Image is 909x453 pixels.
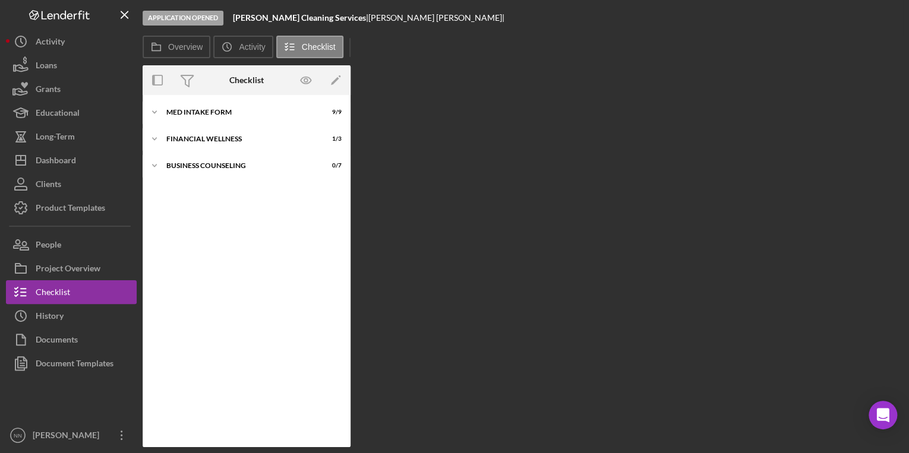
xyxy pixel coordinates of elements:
div: Dashboard [36,148,76,175]
button: Activity [6,30,137,53]
div: 0 / 7 [320,162,342,169]
button: Product Templates [6,196,137,220]
div: [PERSON_NAME] [30,423,107,450]
button: Checklist [6,280,137,304]
button: Grants [6,77,137,101]
div: 1 / 3 [320,135,342,142]
div: Long-Term [36,125,75,151]
button: Activity [213,36,273,58]
div: Financial Wellness [166,135,312,142]
button: Checklist [276,36,343,58]
div: | [233,13,368,23]
b: [PERSON_NAME] Cleaning Services [233,12,366,23]
div: Document Templates [36,351,113,378]
button: Educational [6,101,137,125]
div: Product Templates [36,196,105,223]
div: Educational [36,101,80,128]
div: Checklist [36,280,70,307]
button: Dashboard [6,148,137,172]
div: Loans [36,53,57,80]
div: [PERSON_NAME] [PERSON_NAME] | [368,13,504,23]
div: MED Intake Form [166,109,312,116]
div: Application Opened [143,11,223,26]
button: Loans [6,53,137,77]
div: Project Overview [36,256,100,283]
button: Long-Term [6,125,137,148]
div: Documents [36,328,78,354]
button: Project Overview [6,256,137,280]
div: People [36,233,61,259]
button: Documents [6,328,137,351]
div: Clients [36,172,61,199]
div: 9 / 9 [320,109,342,116]
div: Activity [36,30,65,56]
div: Business Counseling [166,162,312,169]
button: Document Templates [6,351,137,375]
button: NN[PERSON_NAME] [6,423,137,447]
label: Overview [168,42,203,52]
button: History [6,304,137,328]
text: NN [14,432,22,439]
button: Overview [143,36,210,58]
label: Checklist [302,42,336,52]
div: Open Intercom Messenger [869,401,897,429]
div: Checklist [229,75,264,85]
button: Clients [6,172,137,196]
div: Grants [36,77,61,104]
label: Activity [239,42,265,52]
button: People [6,233,137,256]
div: History [36,304,64,331]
